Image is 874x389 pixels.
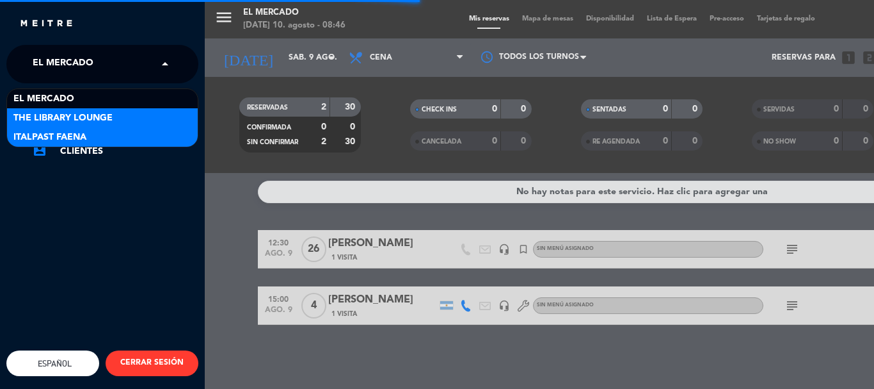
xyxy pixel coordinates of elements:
[35,359,72,368] span: Español
[106,351,198,376] button: CERRAR SESIÓN
[13,130,86,145] span: Italpast Faena
[32,142,47,158] i: account_box
[19,19,74,29] img: MEITRE
[33,51,93,78] span: El Mercado
[32,144,198,159] a: account_boxClientes
[13,92,74,106] span: El Mercado
[13,111,113,126] span: The Library Lounge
